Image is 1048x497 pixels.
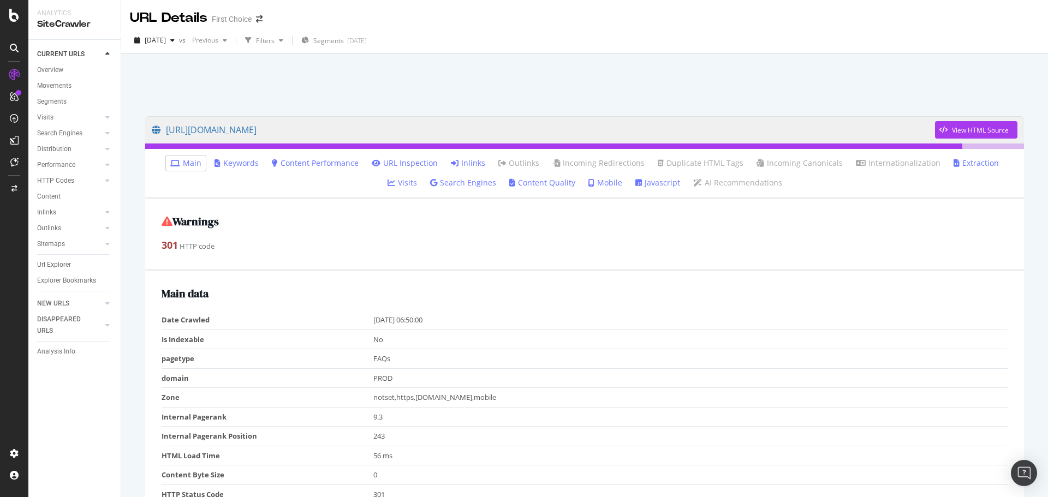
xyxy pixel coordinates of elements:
[162,368,373,388] td: domain
[152,116,935,143] a: [URL][DOMAIN_NAME]
[37,112,102,123] a: Visits
[130,9,207,27] div: URL Details
[272,158,359,169] a: Content Performance
[347,36,367,45] div: [DATE]
[37,128,102,139] a: Search Engines
[693,177,782,188] a: AI Recommendations
[212,14,252,25] div: First Choice
[372,158,438,169] a: URL Inspection
[954,158,999,169] a: Extraction
[1011,460,1037,486] div: Open Intercom Messenger
[37,112,53,123] div: Visits
[162,288,1008,300] h2: Main data
[37,275,96,286] div: Explorer Bookmarks
[37,80,72,92] div: Movements
[37,314,102,337] a: DISAPPEARED URLS
[37,49,85,60] div: CURRENT URLS
[37,314,92,337] div: DISAPPEARED URLS
[37,9,112,18] div: Analytics
[37,96,67,107] div: Segments
[37,238,65,250] div: Sitemaps
[162,330,373,349] td: Is Indexable
[37,298,69,309] div: NEW URLS
[373,349,1008,369] td: FAQs
[37,298,102,309] a: NEW URLS
[757,158,843,169] a: Incoming Canonicals
[37,175,102,187] a: HTTP Codes
[658,158,743,169] a: Duplicate HTML Tags
[162,388,373,408] td: Zone
[188,35,218,45] span: Previous
[37,191,61,202] div: Content
[37,207,102,218] a: Inlinks
[179,35,188,45] span: vs
[37,207,56,218] div: Inlinks
[37,238,102,250] a: Sitemaps
[373,407,1008,427] td: 9.3
[373,368,1008,388] td: PROD
[552,158,645,169] a: Incoming Redirections
[130,32,179,49] button: [DATE]
[145,35,166,45] span: 2025 Aug. 18th
[37,191,113,202] a: Content
[373,388,1008,408] td: notset,https,[DOMAIN_NAME],mobile
[162,349,373,369] td: pagetype
[162,407,373,427] td: Internal Pagerank
[162,446,373,465] td: HTML Load Time
[952,125,1009,135] div: View HTML Source
[509,177,575,188] a: Content Quality
[935,121,1017,139] button: View HTML Source
[635,177,680,188] a: Javascript
[451,158,485,169] a: Inlinks
[37,18,112,31] div: SiteCrawler
[588,177,622,188] a: Mobile
[162,427,373,446] td: Internal Pagerank Position
[297,32,371,49] button: Segments[DATE]
[37,128,82,139] div: Search Engines
[37,223,102,234] a: Outlinks
[170,158,201,169] a: Main
[498,158,539,169] a: Outlinks
[856,158,940,169] a: Internationalization
[37,143,102,155] a: Distribution
[37,96,113,107] a: Segments
[215,158,259,169] a: Keywords
[37,275,113,286] a: Explorer Bookmarks
[388,177,417,188] a: Visits
[37,175,74,187] div: HTTP Codes
[37,346,75,357] div: Analysis Info
[241,32,288,49] button: Filters
[37,143,72,155] div: Distribution
[37,159,102,171] a: Performance
[37,346,113,357] a: Analysis Info
[430,177,496,188] a: Search Engines
[37,159,75,171] div: Performance
[373,446,1008,465] td: 56 ms
[37,64,63,76] div: Overview
[188,32,231,49] button: Previous
[373,310,1008,330] td: [DATE] 06:50:00
[162,465,373,485] td: Content Byte Size
[162,310,373,330] td: Date Crawled
[162,215,1008,227] h2: Warnings
[373,427,1008,446] td: 243
[37,64,113,76] a: Overview
[313,36,344,45] span: Segments
[373,465,1008,485] td: 0
[162,238,1008,253] div: HTTP code
[37,259,71,271] div: Url Explorer
[256,36,275,45] div: Filters
[162,238,178,252] strong: 301
[37,80,113,92] a: Movements
[37,49,102,60] a: CURRENT URLS
[256,15,263,23] div: arrow-right-arrow-left
[37,259,113,271] a: Url Explorer
[373,330,1008,349] td: No
[37,223,61,234] div: Outlinks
